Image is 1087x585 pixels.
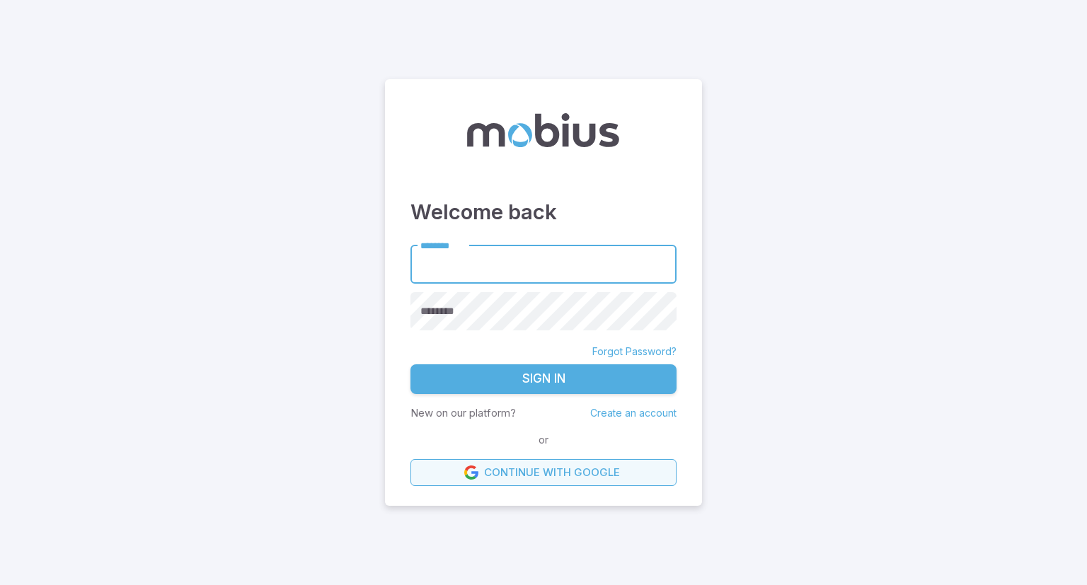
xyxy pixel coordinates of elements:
a: Continue with Google [410,459,677,486]
span: or [535,432,552,448]
h3: Welcome back [410,197,677,228]
p: New on our platform? [410,405,516,421]
button: Sign In [410,364,677,394]
a: Create an account [590,407,677,419]
a: Forgot Password? [592,344,677,359]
